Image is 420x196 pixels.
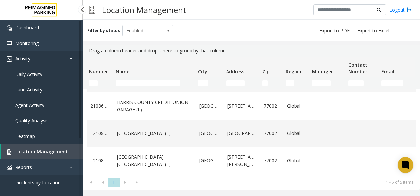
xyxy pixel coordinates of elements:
a: [GEOGRAPHIC_DATA] [199,157,220,164]
div: Data table [83,57,420,175]
span: Manager [312,68,333,75]
span: Reports [15,164,32,170]
kendo-pager-info: 1 - 5 of 5 items [147,180,413,185]
td: Manager Filter [309,77,346,89]
a: Global [287,102,305,110]
span: Contact Number [348,62,367,75]
a: [STREET_ADDRESS][PERSON_NAME] [227,153,256,168]
button: Export to Excel [355,26,392,35]
td: Zip Filter [260,77,283,89]
img: pageIcon [89,2,95,18]
a: L21086910 [90,130,109,137]
input: Number Filter [89,80,98,86]
button: Export to PDF [317,26,352,35]
td: Email Filter [379,77,418,89]
span: Lane Activity [15,86,42,93]
a: [GEOGRAPHIC_DATA] [227,130,256,137]
span: Enabled [123,25,163,36]
span: City [198,68,207,75]
img: 'icon' [7,56,12,62]
span: Export to PDF [319,27,350,34]
a: HARRIS COUNTY CREDIT UNION GARAGE (L) [117,99,192,114]
td: Name Filter [113,77,195,89]
span: Agent Activity [15,102,44,108]
input: Contact Number Filter [348,80,364,86]
span: Zip [262,68,270,75]
span: Activity [15,55,30,62]
a: [GEOGRAPHIC_DATA] [GEOGRAPHIC_DATA] (L) [117,153,192,168]
a: L21086904 [90,157,109,164]
a: 77002 [264,157,279,164]
span: Address [226,68,244,75]
a: [GEOGRAPHIC_DATA] [199,102,220,110]
span: Region [286,68,301,75]
span: Export to Excel [357,27,389,34]
img: logout [406,6,412,13]
img: 'icon' [7,41,12,46]
span: Email [381,68,394,75]
label: Filter by status [87,28,120,34]
span: Location Management [15,148,68,155]
input: Manager Filter [312,80,331,86]
td: Address Filter [224,77,260,89]
span: Page 1 [108,178,120,187]
a: Location Management [1,144,83,159]
input: Zip Filter [262,80,268,86]
a: Logout [389,6,412,13]
a: Global [287,130,305,137]
input: Address Filter [226,80,245,86]
h3: Location Management [99,2,190,18]
a: 77002 [264,130,279,137]
a: Global [287,157,305,164]
input: Region Filter [286,80,294,86]
span: Daily Activity [15,71,42,77]
input: City Filter [198,80,208,86]
a: [GEOGRAPHIC_DATA] [199,130,220,137]
span: Number [89,68,108,75]
span: Incidents by Location [15,180,61,186]
a: 77002 [264,102,279,110]
span: Heatmap [15,133,35,139]
img: 'icon' [7,165,12,170]
td: Contact Number Filter [346,77,379,89]
span: Name [116,68,129,75]
img: 'icon' [7,25,12,31]
span: Monitoring [15,40,39,46]
td: Number Filter [87,77,113,89]
input: Email Filter [381,80,403,86]
span: Quality Analysis [15,117,49,124]
td: Region Filter [283,77,309,89]
a: [STREET_ADDRESS] [227,102,256,110]
input: Name Filter [116,80,180,86]
a: 21086900 [90,102,109,110]
a: [GEOGRAPHIC_DATA] (L) [117,130,192,137]
span: Dashboard [15,24,39,31]
div: Drag a column header and drop it here to group by that column [87,45,416,57]
td: City Filter [195,77,224,89]
img: 'icon' [7,149,12,155]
